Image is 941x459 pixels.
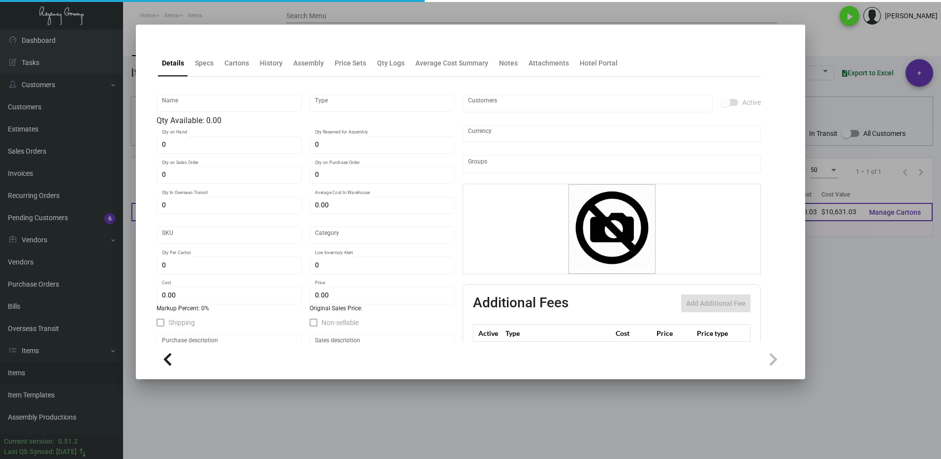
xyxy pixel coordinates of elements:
th: Cost [613,325,654,342]
div: Specs [195,58,214,68]
input: Add new.. [468,99,708,107]
span: Active [742,97,761,108]
div: Hotel Portal [580,58,618,68]
span: Non-sellable [321,317,359,328]
div: Price Sets [335,58,366,68]
div: History [260,58,282,68]
div: Qty Logs [377,58,405,68]
span: Shipping [168,317,195,328]
span: Add Additional Fee [686,299,746,307]
th: Price [654,325,694,342]
div: Assembly [293,58,324,68]
div: Cartons [224,58,249,68]
div: Current version: [4,436,54,447]
div: Details [162,58,184,68]
div: Average Cost Summary [415,58,488,68]
th: Active [473,325,503,342]
div: Qty Available: 0.00 [157,115,455,127]
th: Price type [694,325,739,342]
h2: Additional Fees [473,295,568,312]
div: Attachments [529,58,569,68]
button: Add Additional Fee [681,295,751,312]
div: Notes [499,58,518,68]
div: 0.51.2 [58,436,78,447]
div: Last Qb Synced: [DATE] [4,447,77,457]
th: Type [503,325,613,342]
input: Add new.. [468,160,756,168]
